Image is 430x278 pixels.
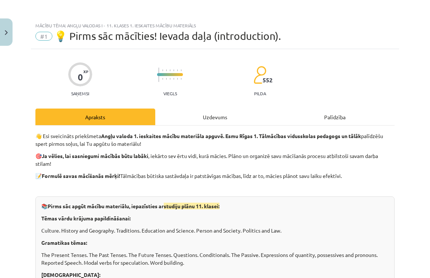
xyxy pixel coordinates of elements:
[166,78,167,80] img: icon-short-line-57e1e144782c952c97e751825c79c345078a6d821885a25fce030b3d8c18986b.svg
[54,30,281,42] span: 💡 Pirms sāc mācīties! Ievada daļa (introduction).
[101,133,361,139] strong: Angļu valoda 1. ieskaites mācību materiāla apguvē. Esmu Rīgas 1. Tālmācības vidusskolas pedagogs ...
[173,69,174,71] img: icon-short-line-57e1e144782c952c97e751825c79c345078a6d821885a25fce030b3d8c18986b.svg
[181,69,181,71] img: icon-short-line-57e1e144782c952c97e751825c79c345078a6d821885a25fce030b3d8c18986b.svg
[41,227,389,234] p: Culture. History and Geography. Traditions. Education and Science. Person and Society. Politics a...
[78,72,83,82] div: 0
[177,69,178,71] img: icon-short-line-57e1e144782c952c97e751825c79c345078a6d821885a25fce030b3d8c18986b.svg
[35,132,395,148] p: 👋 Esi sveicināts priekšmeta palīdzēšu spert pirmos soļus, lai Tu apgūtu šo materiālu!
[41,271,100,278] strong: [DEMOGRAPHIC_DATA]:
[35,32,52,41] span: #1
[42,172,120,179] strong: Formulē savas mācīšanās mērķi!
[41,251,389,267] p: The Present Tenses. The Past Tenses. The Future Tenses. Questions. Conditionals. The Passive. Exp...
[35,172,395,180] p: 📝 Tālmācības būtiska sastāvdaļa ir patstāvīgas mācības, līdz ar to, mācies plānot savu laiku efek...
[155,109,275,125] div: Uzdevums
[35,109,155,125] div: Apraksts
[42,152,148,159] strong: Ja vēlies, lai sasniegumi mācībās būtu labāki
[166,69,167,71] img: icon-short-line-57e1e144782c952c97e751825c79c345078a6d821885a25fce030b3d8c18986b.svg
[163,91,177,96] p: Viegls
[177,78,178,80] img: icon-short-line-57e1e144782c952c97e751825c79c345078a6d821885a25fce030b3d8c18986b.svg
[5,30,8,35] img: icon-close-lesson-0947bae3869378f0d4975bcd49f059093ad1ed9edebbc8119c70593378902aed.svg
[41,215,131,222] strong: Tēmas vārdu krājuma papildināšanai:
[35,152,395,168] p: 🎯 , iekārto sev ērtu vidi, kurā mācies. Plāno un organizē savu mācīšanās procesu atbilstoši savam...
[68,91,92,96] p: Saņemsi
[254,91,266,96] p: pilda
[41,202,389,210] p: 📚
[181,78,181,80] img: icon-short-line-57e1e144782c952c97e751825c79c345078a6d821885a25fce030b3d8c18986b.svg
[83,69,88,73] span: XP
[263,77,273,83] span: 552
[164,203,219,209] span: studiju plānu 11. klasei:
[253,66,266,84] img: students-c634bb4e5e11cddfef0936a35e636f08e4e9abd3cc4e673bd6f9a4125e45ecb1.svg
[35,23,395,28] div: Mācību tēma: Angļu valodas i - 11. klases 1. ieskaites mācību materiāls
[48,203,219,209] strong: Pirms sāc apgūt mācību materiālu, iepazīsties ar
[275,109,395,125] div: Palīdzība
[162,69,163,71] img: icon-short-line-57e1e144782c952c97e751825c79c345078a6d821885a25fce030b3d8c18986b.svg
[173,78,174,80] img: icon-short-line-57e1e144782c952c97e751825c79c345078a6d821885a25fce030b3d8c18986b.svg
[41,239,87,246] strong: Gramatikas tēmas:
[162,78,163,80] img: icon-short-line-57e1e144782c952c97e751825c79c345078a6d821885a25fce030b3d8c18986b.svg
